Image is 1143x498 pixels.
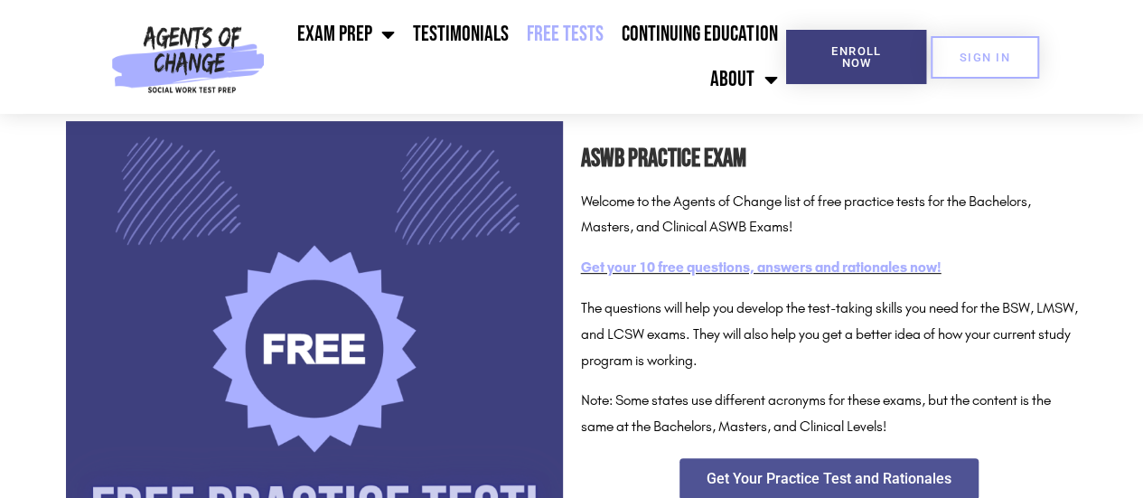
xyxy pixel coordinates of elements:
a: SIGN IN [931,36,1039,79]
span: SIGN IN [960,52,1010,63]
p: The questions will help you develop the test-taking skills you need for the BSW, LMSW, and LCSW e... [581,296,1078,373]
p: Welcome to the Agents of Change list of free practice tests for the Bachelors, Masters, and Clini... [581,189,1078,241]
a: Get your 10 free questions, answers and rationales now! [581,258,942,276]
a: Exam Prep [288,12,404,57]
a: About [701,57,786,102]
span: Get Your Practice Test and Rationales [707,472,951,486]
p: Note: Some states use different acronyms for these exams, but the content is the same at the Bach... [581,388,1078,440]
a: Enroll Now [786,30,926,84]
nav: Menu [272,12,786,102]
a: Free Tests [518,12,613,57]
a: Continuing Education [613,12,786,57]
a: Testimonials [404,12,518,57]
span: Enroll Now [815,45,897,69]
h2: ASWB Practice Exam [581,139,1078,180]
